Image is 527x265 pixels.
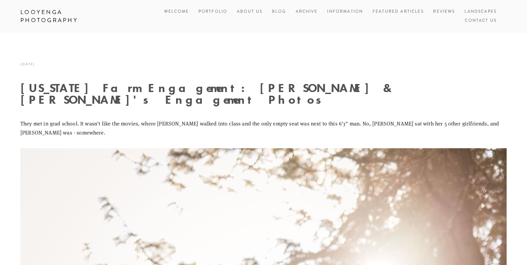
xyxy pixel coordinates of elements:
[433,7,455,16] a: Reviews
[199,9,227,14] a: Portfolio
[296,7,318,16] a: Archive
[164,7,189,16] a: Welcome
[465,16,497,25] a: Contact Us
[373,7,424,16] a: Featured Articles
[20,82,507,105] h1: [US_STATE] Farm Engagement: [PERSON_NAME] & [PERSON_NAME]'s Engagement Photos
[20,119,507,137] p: They met in grad school. It wasn't like the movies, where [PERSON_NAME] walked into class and the...
[20,60,35,69] time: [DATE]
[272,7,286,16] a: Blog
[465,7,497,16] a: Landscapes
[237,7,262,16] a: About Us
[327,9,363,14] a: Information
[15,7,126,26] a: Looyenga Photography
